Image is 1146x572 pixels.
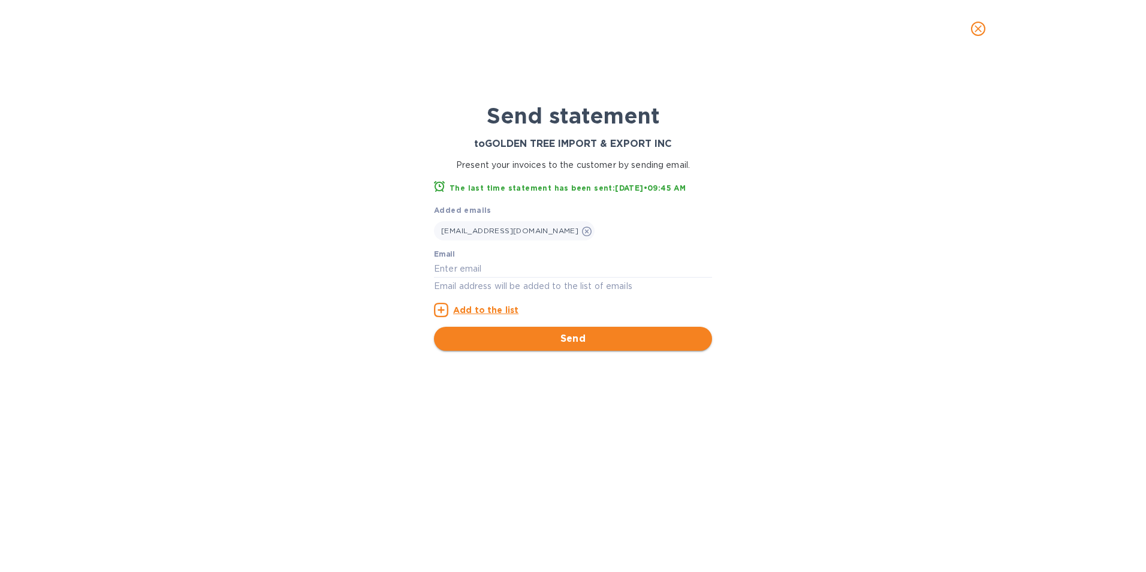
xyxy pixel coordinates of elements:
[434,221,595,240] div: [EMAIL_ADDRESS][DOMAIN_NAME]
[434,327,712,351] button: Send
[964,14,993,43] button: close
[434,260,712,278] input: Enter email
[487,103,660,129] b: Send statement
[450,183,686,192] b: The last time statement has been sent: [DATE] • 09:45 AM
[434,159,712,171] p: Present your invoices to the customer by sending email.
[434,139,712,150] h3: to GOLDEN TREE IMPORT & EXPORT INC
[434,279,712,293] p: Email address will be added to the list of emails
[434,206,491,215] b: Added emails
[434,251,455,258] label: Email
[444,332,702,346] span: Send
[453,305,518,315] u: Add to the list
[441,226,578,235] span: [EMAIL_ADDRESS][DOMAIN_NAME]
